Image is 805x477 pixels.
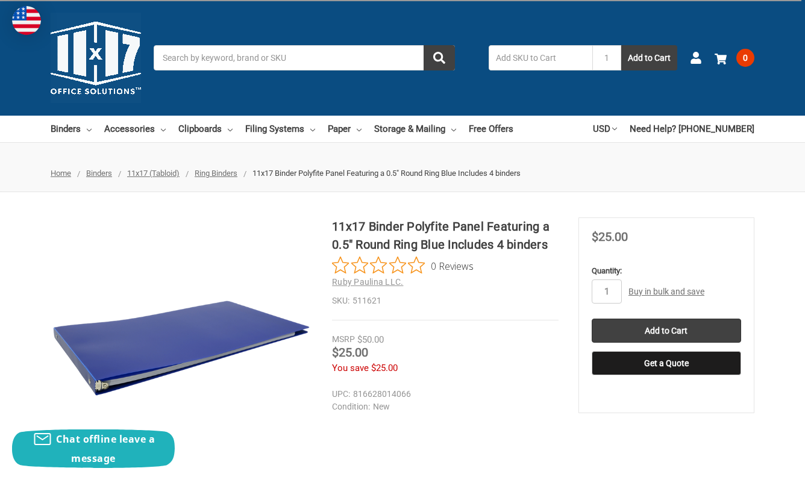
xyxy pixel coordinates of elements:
dt: UPC: [332,388,350,401]
span: 11x17 Binder Polyfite Panel Featuring a 0.5" Round Ring Blue Includes 4 binders [252,169,521,178]
a: Ring Binders [195,169,237,178]
a: USD [593,116,617,142]
button: Rated 0 out of 5 stars from 0 reviews. Jump to reviews. [332,257,474,275]
a: Ruby Paulina LLC. [332,277,403,287]
a: Accessories [104,116,166,142]
a: 0 [715,42,754,73]
a: Binders [86,169,112,178]
a: Binders [51,116,92,142]
dd: New [332,401,553,413]
a: Paper [328,116,362,142]
label: Quantity: [592,265,741,277]
dd: 816628014066 [332,388,553,401]
a: Storage & Mailing [374,116,456,142]
h1: 11x17 Binder Polyfite Panel Featuring a 0.5" Round Ring Blue Includes 4 binders [332,217,559,254]
input: Add SKU to Cart [489,45,592,70]
a: Filing Systems [245,116,315,142]
input: Add to Cart [592,319,741,343]
span: $25.00 [371,363,398,373]
dt: SKU: [332,295,349,307]
button: Chat offline leave a message [12,429,175,468]
dt: Condition: [332,401,370,413]
img: 11x17.com [51,13,141,103]
span: $25.00 [592,229,628,244]
div: MSRP [332,333,355,346]
span: You save [332,363,369,373]
a: Home [51,169,71,178]
button: Add to Cart [621,45,677,70]
a: Buy in bulk and save [628,287,704,296]
a: Need Help? [PHONE_NUMBER] [630,116,754,142]
a: Clipboards [178,116,233,142]
span: 0 [736,49,754,67]
span: 0 Reviews [431,257,474,275]
dd: 511621 [332,295,559,307]
a: 11x17 (Tabloid) [127,169,180,178]
span: $25.00 [332,345,368,360]
input: Search by keyword, brand or SKU [154,45,455,70]
span: Chat offline leave a message [56,432,155,465]
a: Free Offers [469,116,513,142]
img: duty and tax information for United States [12,6,41,35]
span: $50.00 [357,334,384,345]
button: Get a Quote [592,351,741,375]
